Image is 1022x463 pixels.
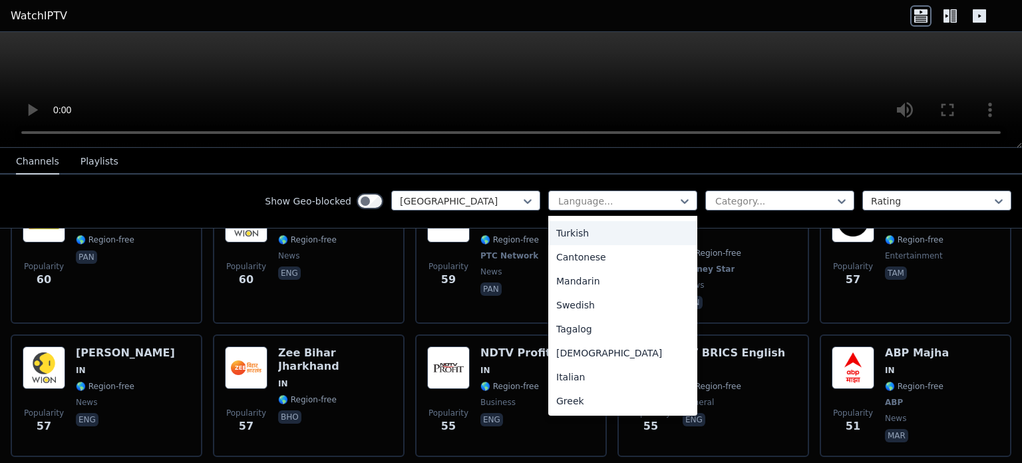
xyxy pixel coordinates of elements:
[548,269,697,293] div: Mandarin
[480,266,502,277] span: news
[683,413,705,426] p: eng
[76,397,97,408] span: news
[480,282,502,296] p: pan
[265,195,351,208] label: Show Geo-blocked
[548,221,697,245] div: Turkish
[37,272,51,288] span: 60
[76,250,97,264] p: pan
[480,346,551,360] h6: NDTV Profit
[885,234,943,245] span: 🌎 Region-free
[885,346,949,360] h6: ABP Majha
[683,248,741,258] span: 🌎 Region-free
[548,365,697,389] div: Italian
[37,418,51,434] span: 57
[278,378,288,389] span: IN
[428,408,468,418] span: Popularity
[885,413,906,424] span: news
[226,261,266,272] span: Popularity
[23,346,65,389] img: WION
[480,234,539,245] span: 🌎 Region-free
[278,346,393,373] h6: Zee Bihar Jharkhand
[441,272,456,288] span: 59
[76,365,86,376] span: IN
[278,234,337,245] span: 🌎 Region-free
[833,408,873,418] span: Popularity
[239,272,254,288] span: 60
[225,346,267,389] img: Zee Bihar Jharkhand
[480,397,516,408] span: business
[278,250,299,261] span: news
[480,381,539,392] span: 🌎 Region-free
[832,346,874,389] img: ABP Majha
[548,341,697,365] div: [DEMOGRAPHIC_DATA]
[548,389,697,413] div: Greek
[683,397,714,408] span: general
[480,365,490,376] span: IN
[643,418,658,434] span: 55
[441,418,456,434] span: 55
[278,266,301,280] p: eng
[885,266,907,280] p: tam
[833,261,873,272] span: Popularity
[428,261,468,272] span: Popularity
[81,149,118,175] button: Playlists
[885,429,908,442] p: mar
[11,8,67,24] a: WatchIPTV
[885,381,943,392] span: 🌎 Region-free
[76,234,134,245] span: 🌎 Region-free
[239,418,254,434] span: 57
[683,264,735,274] span: Disney Star
[846,272,860,288] span: 57
[24,261,64,272] span: Popularity
[885,365,895,376] span: IN
[683,381,741,392] span: 🌎 Region-free
[548,293,697,317] div: Swedish
[24,408,64,418] span: Popularity
[548,317,697,341] div: Tagalog
[278,394,337,405] span: 🌎 Region-free
[480,250,538,261] span: PTC Network
[16,149,59,175] button: Channels
[76,381,134,392] span: 🌎 Region-free
[76,346,175,360] h6: [PERSON_NAME]
[278,410,301,424] p: bho
[885,397,903,408] span: ABP
[226,408,266,418] span: Popularity
[683,346,785,360] h6: TV BRICS English
[846,418,860,434] span: 51
[76,413,98,426] p: eng
[427,346,470,389] img: NDTV Profit
[480,413,503,426] p: eng
[548,245,697,269] div: Cantonese
[885,250,943,261] span: entertainment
